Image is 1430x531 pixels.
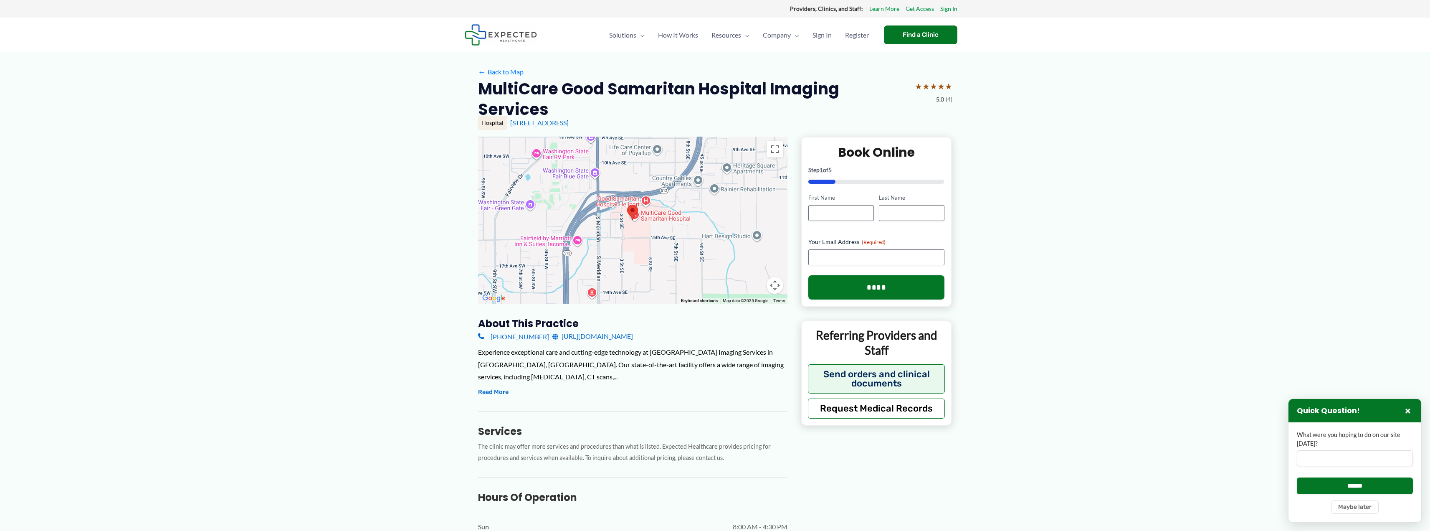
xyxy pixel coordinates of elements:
div: Experience exceptional care and cutting-edge technology at [GEOGRAPHIC_DATA] Imaging Services in ... [478,346,787,383]
button: Toggle fullscreen view [767,141,783,158]
a: How It Works [651,20,705,50]
span: Resources [711,20,741,50]
a: ResourcesMenu Toggle [705,20,756,50]
button: Close [1403,406,1413,416]
a: [STREET_ADDRESS] [510,119,569,127]
span: ★ [945,79,952,94]
strong: Providers, Clinics, and Staff: [790,5,863,12]
label: Last Name [879,194,944,202]
a: Register [838,20,876,50]
button: Request Medical Records [808,399,945,419]
a: Find a Clinic [884,25,957,44]
h3: Quick Question! [1297,406,1360,416]
span: Map data ©2025 Google [723,298,768,303]
label: Your Email Address [808,238,945,246]
button: Maybe later [1331,501,1379,514]
h3: About this practice [478,317,787,330]
a: [PHONE_NUMBER] [478,330,549,343]
span: Menu Toggle [791,20,799,50]
button: Map camera controls [767,277,783,294]
span: ★ [922,79,930,94]
h2: MultiCare Good Samaritan Hospital Imaging Services [478,79,908,120]
span: 1 [820,166,823,173]
p: Referring Providers and Staff [808,328,945,358]
span: ★ [915,79,922,94]
button: Read More [478,387,509,397]
h2: Book Online [808,144,945,160]
button: Send orders and clinical documents [808,364,945,394]
span: Solutions [609,20,636,50]
span: (Required) [862,239,886,245]
span: Register [845,20,869,50]
div: Hospital [478,116,507,130]
span: (4) [946,94,952,105]
h3: Hours of Operation [478,491,787,504]
span: Menu Toggle [636,20,645,50]
span: 5.0 [936,94,944,105]
span: Company [763,20,791,50]
a: [URL][DOMAIN_NAME] [552,330,633,343]
label: What were you hoping to do on our site [DATE]? [1297,431,1413,448]
span: How It Works [658,20,698,50]
span: ★ [930,79,937,94]
span: Sign In [812,20,832,50]
nav: Primary Site Navigation [602,20,876,50]
p: Step of [808,167,945,173]
a: Terms (opens in new tab) [773,298,785,303]
a: Learn More [869,3,899,14]
a: CompanyMenu Toggle [756,20,806,50]
span: 5 [828,166,832,173]
p: The clinic may offer more services and procedures than what is listed. Expected Healthcare provid... [478,441,787,464]
h3: Services [478,425,787,438]
a: Sign In [940,3,957,14]
a: ←Back to Map [478,66,524,78]
a: SolutionsMenu Toggle [602,20,651,50]
img: Google [480,293,508,304]
a: Get Access [906,3,934,14]
span: Menu Toggle [741,20,749,50]
span: ★ [937,79,945,94]
label: First Name [808,194,874,202]
a: Sign In [806,20,838,50]
a: Open this area in Google Maps (opens a new window) [480,293,508,304]
span: ← [478,68,486,76]
img: Expected Healthcare Logo - side, dark font, small [465,24,537,46]
button: Keyboard shortcuts [681,298,718,304]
